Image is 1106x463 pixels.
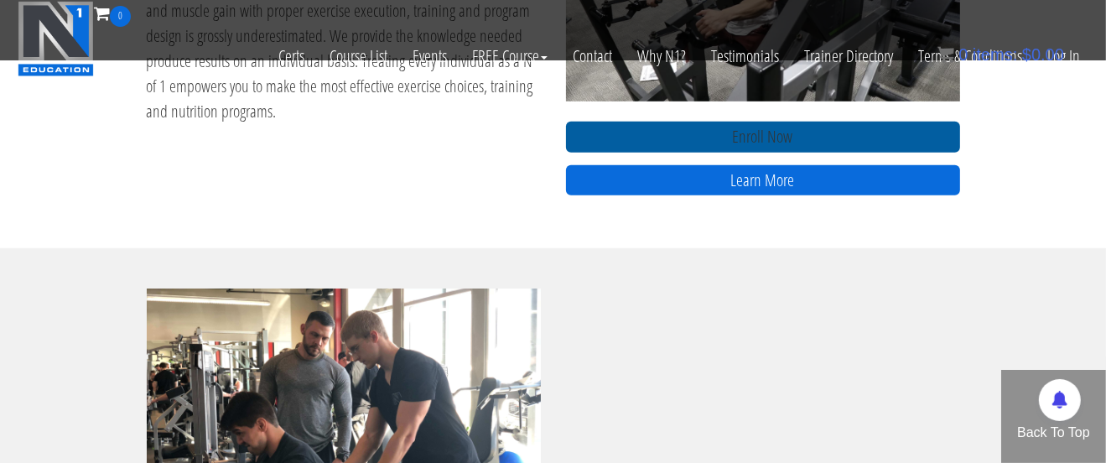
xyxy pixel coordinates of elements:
a: Events [400,27,460,86]
a: FREE Course [460,27,560,86]
a: Testimonials [698,27,792,86]
a: Course List [317,27,400,86]
a: Trainer Directory [792,27,906,86]
a: 0 [94,2,131,24]
a: Enroll Now [566,122,960,153]
a: Why N1? [625,27,698,86]
span: 0 [110,6,131,27]
bdi: 0.00 [1022,45,1064,64]
a: Log In [1035,27,1093,86]
img: icon11.png [937,46,954,63]
a: 0 items: $0.00 [937,45,1064,64]
p: Back To Top [1001,423,1106,443]
a: Terms & Conditions [906,27,1035,86]
a: Learn More [566,165,960,196]
img: n1-education [18,1,94,76]
a: Contact [560,27,625,86]
span: $ [1022,45,1031,64]
span: items: [973,45,1017,64]
a: Certs [266,27,317,86]
span: 0 [958,45,968,64]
